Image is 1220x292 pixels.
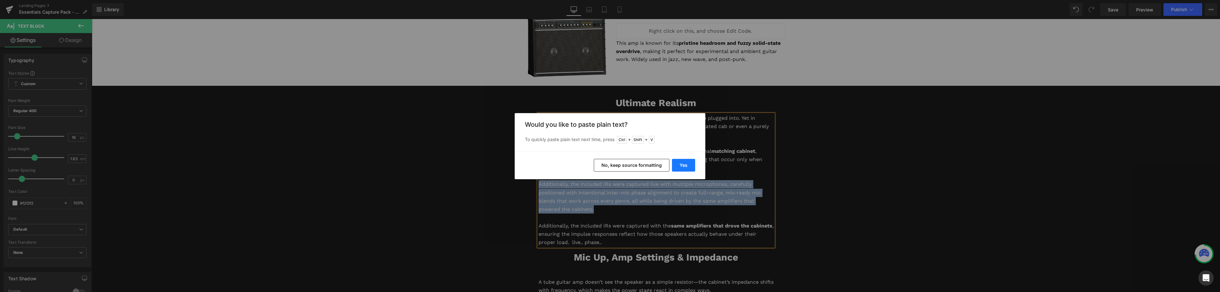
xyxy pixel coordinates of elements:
h3: Would you like to paste plain text? [525,121,695,128]
p: A tube guitar amp doesn’t see the speaker as a simple resistor—the cabinet’s impedance shifts wit... [447,259,682,275]
strong: pristine headroom and fuzzy solid-state overdrive [524,21,689,35]
span: Ctrl [617,136,627,144]
strong: matching cabinet [620,129,663,135]
div: Open Intercom Messenger [1198,270,1214,286]
p: To quickly paste plain text next time, press [525,136,695,144]
p: Additionally, the included IRs were captured with the , ensuring the impulse responses reflect ho... [447,203,682,227]
span: V [649,136,655,144]
span: + [628,137,631,143]
p: Guitar amps respond strongly to the impedance of the cabs they're plugged into. Yet in modern mod... [447,95,682,120]
p: This amp is known for its , making it perfect for experimental and ambient guitar work. Widely us... [524,20,693,44]
span: Shift [632,136,644,144]
p: Additionally, the included IRs were captured live with multiple microphones, carefully positioned... [447,161,682,194]
button: Yes [672,159,695,172]
strong: same amplifiers that drove the cabinets [579,204,681,210]
p: For this capture pack, each amplifier was recorded driving its original , preserving the natural ... [447,128,682,153]
b: Mic Up, Amp Settings & Impedance [482,233,646,244]
span: + [645,137,647,143]
b: Ultimate Realism [524,78,604,89]
button: No, keep source formatting [594,159,669,172]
